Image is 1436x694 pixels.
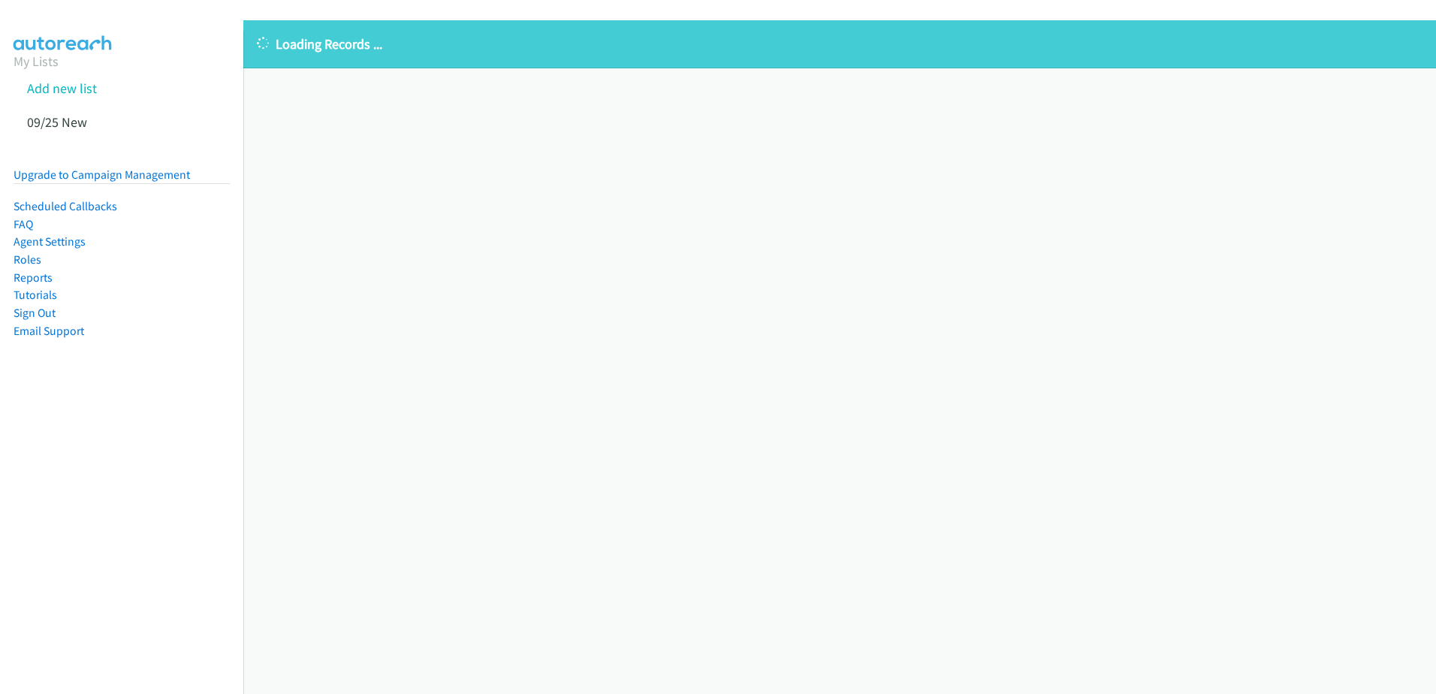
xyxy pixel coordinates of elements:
a: Tutorials [14,288,57,302]
a: Reports [14,270,53,285]
a: Email Support [14,324,84,338]
a: Upgrade to Campaign Management [14,167,190,182]
a: Agent Settings [14,234,86,249]
a: Sign Out [14,306,56,320]
a: 09/25 New [27,113,87,131]
a: Roles [14,252,41,267]
a: My Lists [14,53,59,70]
a: FAQ [14,217,33,231]
a: Add new list [27,80,97,97]
a: Scheduled Callbacks [14,199,117,213]
p: Loading Records ... [257,34,1422,54]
